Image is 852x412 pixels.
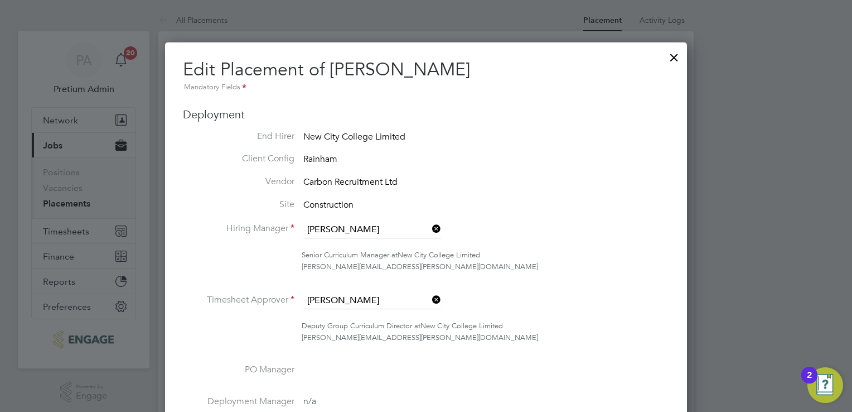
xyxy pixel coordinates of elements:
span: Construction [303,199,354,210]
button: Open Resource Center, 2 new notifications [807,367,843,403]
span: New City College Limited [420,321,503,330]
label: Deployment Manager [183,396,294,408]
input: Search for... [303,293,441,309]
span: Senior Curriculum Manager at [302,250,398,260]
label: Hiring Manager [183,223,294,234]
h3: Deployment [183,107,669,122]
span: Rainham [303,154,337,165]
label: Client Config [183,153,294,165]
span: New City College Limited [303,131,405,142]
span: n/a [303,396,316,407]
label: Timesheet Approver [183,294,294,306]
div: [PERSON_NAME][EMAIL_ADDRESS][PERSON_NAME][DOMAIN_NAME] [302,261,669,273]
label: End Hirer [183,131,294,142]
div: 2 [807,375,812,390]
span: [PERSON_NAME][EMAIL_ADDRESS][PERSON_NAME][DOMAIN_NAME] [302,333,538,342]
span: Edit Placement of [PERSON_NAME] [183,59,470,80]
span: Deputy Group Curriculum Director at [302,321,420,330]
label: PO Manager [183,364,294,376]
label: Vendor [183,176,294,188]
span: Carbon Recruitment Ltd [303,176,398,188]
input: Search for... [303,222,441,238]
div: Mandatory Fields [183,82,669,94]
label: Site [183,199,294,210]
span: New City College Limited [398,250,480,260]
